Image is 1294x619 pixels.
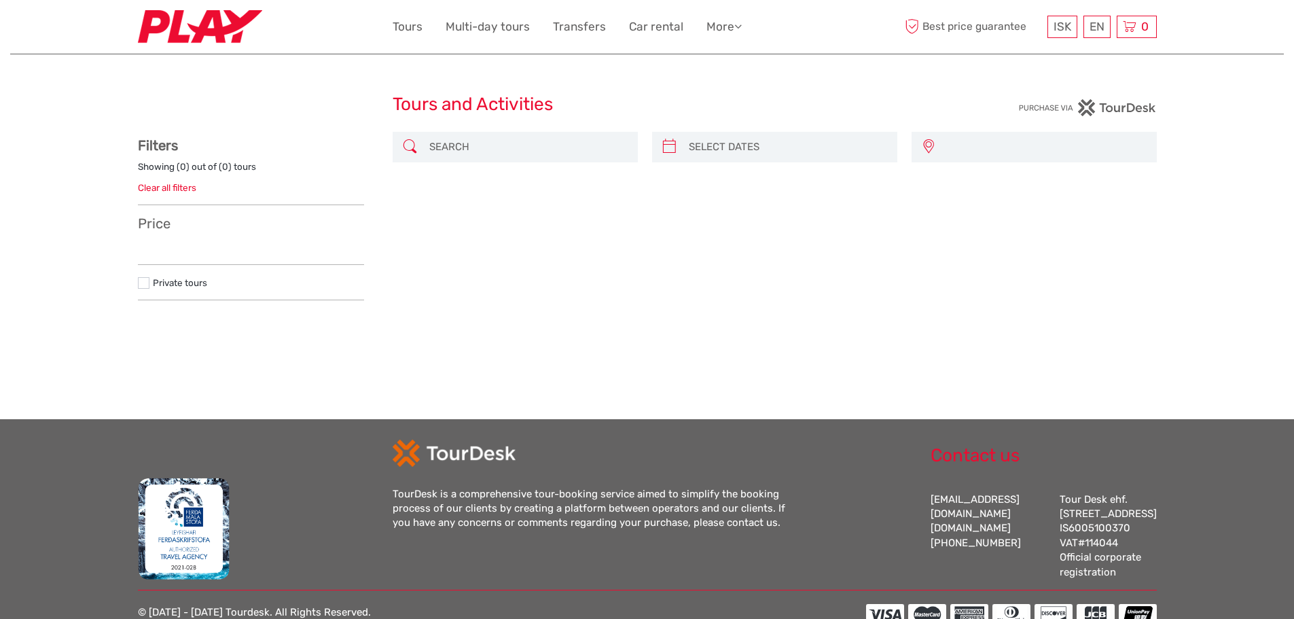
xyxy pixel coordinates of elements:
label: 0 [180,160,186,173]
strong: Filters [138,137,178,154]
div: Tour Desk ehf. [STREET_ADDRESS] IS6005100370 VAT#114044 [1060,493,1157,580]
div: TourDesk is a comprehensive tour-booking service aimed to simplify the booking process of our cli... [393,487,800,531]
div: [EMAIL_ADDRESS][DOMAIN_NAME] [PHONE_NUMBER] [931,493,1046,580]
input: SELECT DATES [683,135,891,159]
a: Private tours [153,277,207,288]
input: SEARCH [424,135,631,159]
img: td-logo-white.png [393,440,516,467]
a: [DOMAIN_NAME] [931,522,1011,534]
h1: Tours and Activities [393,94,902,116]
span: 0 [1139,20,1151,33]
span: Best price guarantee [902,16,1044,38]
a: Transfers [553,17,606,37]
a: Multi-day tours [446,17,530,37]
h2: Contact us [931,445,1157,467]
div: Showing ( ) out of ( ) tours [138,160,364,181]
a: Car rental [629,17,683,37]
a: Tours [393,17,423,37]
div: EN [1083,16,1111,38]
img: PurchaseViaTourDesk.png [1018,99,1156,116]
h3: Price [138,215,364,232]
label: 0 [222,160,228,173]
a: Official corporate registration [1060,551,1141,578]
a: Clear all filters [138,182,196,193]
span: ISK [1054,20,1071,33]
img: Fly Play [138,10,262,43]
a: More [706,17,742,37]
img: fms.png [138,478,230,580]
